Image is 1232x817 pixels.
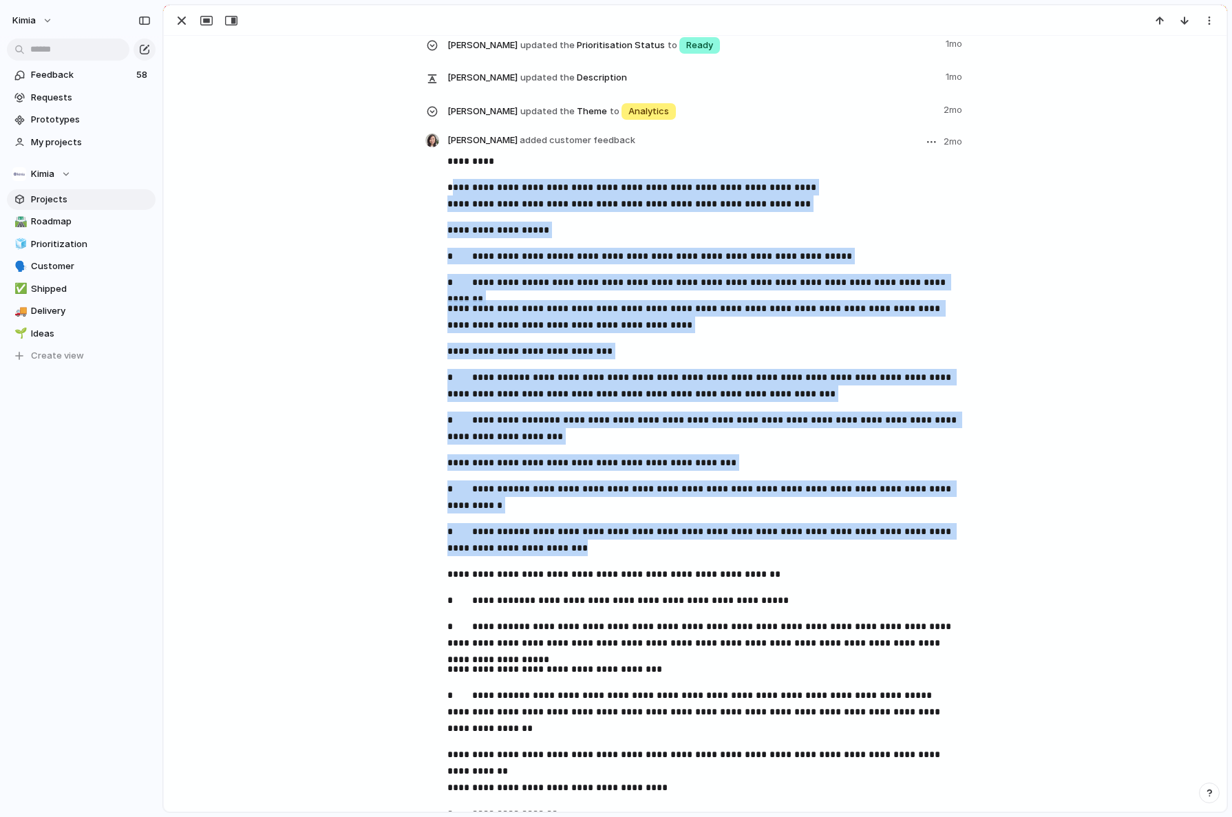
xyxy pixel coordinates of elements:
span: Requests [31,91,151,105]
span: 2mo [944,100,965,117]
div: 🗣️ [14,259,24,275]
span: Roadmap [31,215,151,229]
span: Create view [31,349,84,363]
span: to [668,39,677,52]
a: Feedback58 [7,65,156,85]
span: Ideas [31,327,151,341]
span: 1mo [946,67,965,84]
a: 🗣️Customer [7,256,156,277]
span: Analytics [628,105,669,118]
span: updated the [520,71,575,85]
span: 58 [136,68,150,82]
a: Projects [7,189,156,210]
span: Shipped [31,282,151,296]
button: 🌱 [12,327,26,341]
button: 🗣️ [12,259,26,273]
span: [PERSON_NAME] [447,39,518,52]
span: Delivery [31,304,151,318]
span: Projects [31,193,151,206]
span: Kimia [31,167,54,181]
span: added customer feedback [520,134,635,145]
a: ✅Shipped [7,279,156,299]
a: 🧊Prioritization [7,234,156,255]
div: 🚚 [14,304,24,319]
a: Prototypes [7,109,156,130]
div: ✅ [14,281,24,297]
span: My projects [31,136,151,149]
span: updated the [520,105,575,118]
a: 🚚Delivery [7,301,156,321]
span: Ready [686,39,713,52]
span: [PERSON_NAME] [447,134,635,147]
span: 2mo [944,135,965,149]
span: Prioritisation Status [447,34,937,55]
span: [PERSON_NAME] [447,71,518,85]
button: Create view [7,346,156,366]
span: Theme [447,100,935,121]
div: 🌱 [14,326,24,341]
a: My projects [7,132,156,153]
a: Requests [7,87,156,108]
span: to [610,105,619,118]
span: 1mo [946,34,965,51]
span: Description [447,67,937,87]
button: 🛣️ [12,215,26,229]
button: 🧊 [12,237,26,251]
span: [PERSON_NAME] [447,105,518,118]
a: 🌱Ideas [7,323,156,344]
span: Prototypes [31,113,151,127]
span: Kimia [12,14,36,28]
span: Prioritization [31,237,151,251]
div: 🧊 [14,236,24,252]
button: Kimia [7,164,156,184]
button: Kimia [6,10,60,32]
div: 🛣️ [14,214,24,230]
a: 🛣️Roadmap [7,211,156,232]
span: Feedback [31,68,132,82]
button: ✅ [12,282,26,296]
span: Customer [31,259,151,273]
span: updated the [520,39,575,52]
button: 🚚 [12,304,26,318]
